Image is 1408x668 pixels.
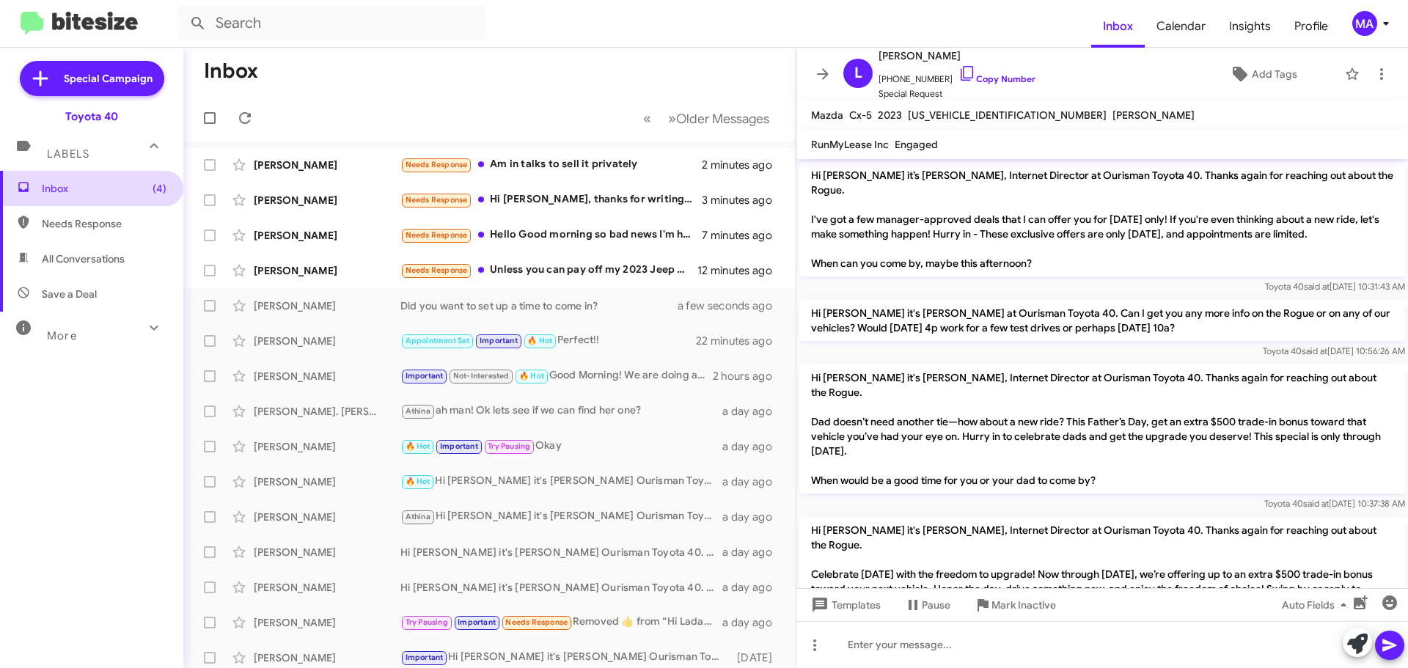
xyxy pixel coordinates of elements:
[400,262,697,279] div: Unless you can pay off my 2023 Jeep Wrangler, there is nothing we have to discuss. It's a lease a...
[254,580,400,595] div: [PERSON_NAME]
[1145,5,1217,48] span: Calendar
[406,653,444,662] span: Important
[811,109,843,122] span: Mazda
[1264,498,1405,509] span: Toyota 40 [DATE] 10:37:38 AM
[177,6,485,41] input: Search
[400,227,702,243] div: Hello Good morning so bad news I'm having some issues with it so I prefer not to come have y'all ...
[878,109,902,122] span: 2023
[400,332,696,349] div: Perfect!!
[799,300,1405,341] p: Hi [PERSON_NAME] it's [PERSON_NAME] at Ourisman Toyota 40. Can I get you any more info on the Rog...
[254,228,400,243] div: [PERSON_NAME]
[702,158,784,172] div: 2 minutes ago
[958,73,1035,84] a: Copy Number
[254,298,400,313] div: [PERSON_NAME]
[796,592,892,618] button: Templates
[65,109,118,124] div: Toyota 40
[254,263,400,278] div: [PERSON_NAME]
[406,371,444,381] span: Important
[643,109,651,128] span: «
[406,230,468,240] span: Needs Response
[400,156,702,173] div: Am in talks to sell it privately
[42,216,166,231] span: Needs Response
[1352,11,1377,36] div: MA
[254,334,400,348] div: [PERSON_NAME]
[1217,5,1283,48] span: Insights
[406,617,448,627] span: Try Pausing
[47,329,77,342] span: More
[406,195,468,205] span: Needs Response
[854,62,862,85] span: L
[849,109,872,122] span: Cx-5
[453,371,510,381] span: Not-Interested
[908,109,1107,122] span: [US_VEHICLE_IDENTIFICATION_NUMBER]
[895,138,938,151] span: Engaged
[400,649,730,666] div: Hi [PERSON_NAME] it's [PERSON_NAME] Ourisman Toyota 40. I didn't want you to miss this limited-ti...
[722,474,784,489] div: a day ago
[697,263,784,278] div: 12 minutes ago
[254,404,400,419] div: [PERSON_NAME]. [PERSON_NAME]
[635,103,778,133] nav: Page navigation example
[254,369,400,383] div: [PERSON_NAME]
[1091,5,1145,48] a: Inbox
[722,580,784,595] div: a day ago
[1112,109,1195,122] span: [PERSON_NAME]
[1252,61,1297,87] span: Add Tags
[811,138,889,151] span: RunMyLease Inc
[1283,5,1340,48] a: Profile
[254,439,400,454] div: [PERSON_NAME]
[1282,592,1352,618] span: Auto Fields
[42,181,166,196] span: Inbox
[400,508,722,525] div: Hi [PERSON_NAME] it's [PERSON_NAME] Ourisman Toyota 40. I didn't want you to miss this limited-ti...
[406,406,430,416] span: Athina
[42,252,125,266] span: All Conversations
[406,512,430,521] span: Athina
[702,193,784,208] div: 3 minutes ago
[254,510,400,524] div: [PERSON_NAME]
[488,441,530,451] span: Try Pausing
[1263,345,1405,356] span: Toyota 40 [DATE] 10:56:26 AM
[713,369,784,383] div: 2 hours ago
[458,617,496,627] span: Important
[400,614,722,631] div: Removed ‌👍‌ from “ Hi Ladara this is [PERSON_NAME] at Ourisman Toyota 40. I wanted to let you kno...
[406,265,468,275] span: Needs Response
[1304,281,1330,292] span: said at
[1340,11,1392,36] button: MA
[879,65,1035,87] span: [PHONE_NUMBER]
[480,336,518,345] span: Important
[406,477,430,486] span: 🔥 Hot
[922,592,950,618] span: Pause
[400,438,722,455] div: Okay
[254,615,400,630] div: [PERSON_NAME]
[406,441,430,451] span: 🔥 Hot
[64,71,153,86] span: Special Campaign
[879,87,1035,101] span: Special Request
[962,592,1068,618] button: Mark Inactive
[722,510,784,524] div: a day ago
[505,617,568,627] span: Needs Response
[42,287,97,301] span: Save a Deal
[659,103,778,133] button: Next
[254,650,400,665] div: [PERSON_NAME]
[406,336,470,345] span: Appointment Set
[676,111,769,127] span: Older Messages
[254,193,400,208] div: [PERSON_NAME]
[696,334,784,348] div: 22 minutes ago
[400,298,696,313] div: Did you want to set up a time to come in?
[722,545,784,559] div: a day ago
[991,592,1056,618] span: Mark Inactive
[254,474,400,489] div: [PERSON_NAME]
[799,517,1405,646] p: Hi [PERSON_NAME] it's [PERSON_NAME], Internet Director at Ourisman Toyota 40. Thanks again for re...
[634,103,660,133] button: Previous
[47,147,89,161] span: Labels
[204,59,258,83] h1: Inbox
[400,580,722,595] div: Hi [PERSON_NAME] it's [PERSON_NAME] Ourisman Toyota 40. I didn't want you to miss this limited-ti...
[879,47,1035,65] span: [PERSON_NAME]
[527,336,552,345] span: 🔥 Hot
[808,592,881,618] span: Templates
[400,545,722,559] div: Hi [PERSON_NAME] it's [PERSON_NAME] Ourisman Toyota 40. I didn't want you to miss this limited-ti...
[400,367,713,384] div: Good Morning! We are doing a trade value bonus for the last week of the month- any chance you cou...
[730,650,784,665] div: [DATE]
[668,109,676,128] span: »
